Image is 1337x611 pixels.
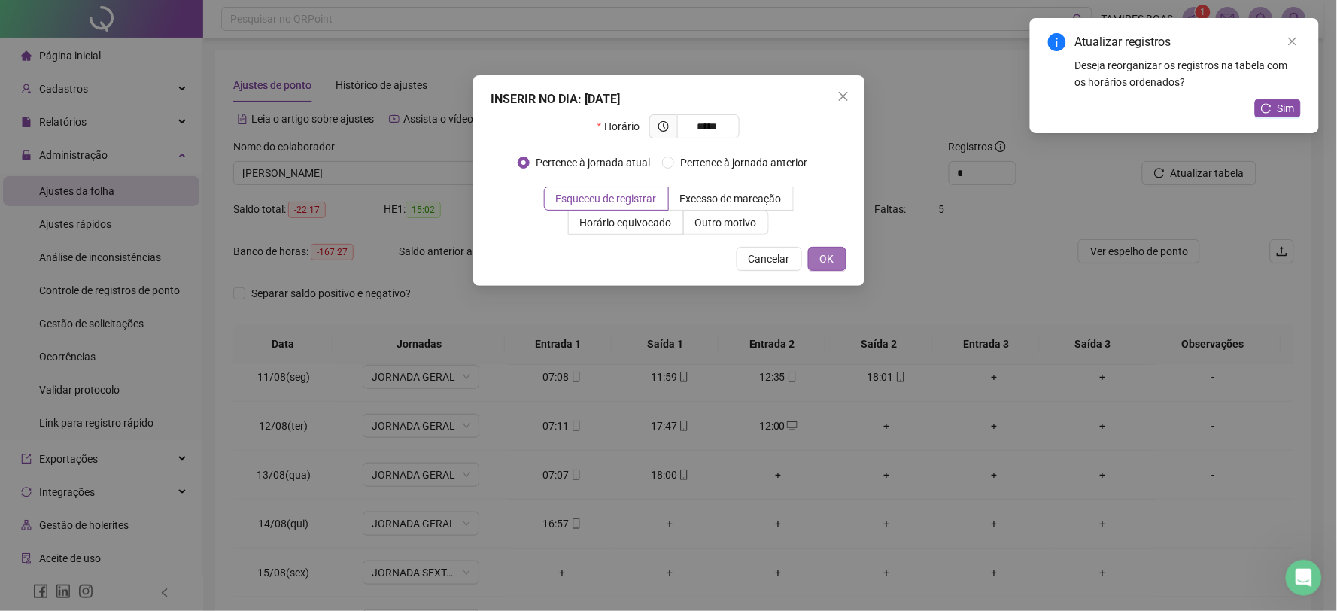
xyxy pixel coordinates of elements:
span: Sim [1278,100,1295,117]
span: clock-circle [658,121,669,132]
span: Outro motivo [695,217,757,229]
span: close [1287,36,1298,47]
iframe: Intercom live chat [1286,560,1322,596]
span: reload [1261,103,1272,114]
button: Sim [1255,99,1301,117]
span: Pertence à jornada anterior [674,154,813,171]
span: close [837,90,849,102]
div: Atualizar registros [1075,33,1301,51]
span: Horário equivocado [580,217,672,229]
label: Horário [597,114,649,138]
span: Esqueceu de registrar [556,193,657,205]
span: Excesso de marcação [680,193,782,205]
button: OK [808,247,846,271]
a: Close [1284,33,1301,50]
button: Close [831,84,855,108]
span: Cancelar [749,251,790,267]
span: OK [820,251,834,267]
div: INSERIR NO DIA : [DATE] [491,90,846,108]
button: Cancelar [737,247,802,271]
div: Deseja reorganizar os registros na tabela com os horários ordenados? [1075,57,1301,90]
span: Pertence à jornada atual [530,154,656,171]
span: info-circle [1048,33,1066,51]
